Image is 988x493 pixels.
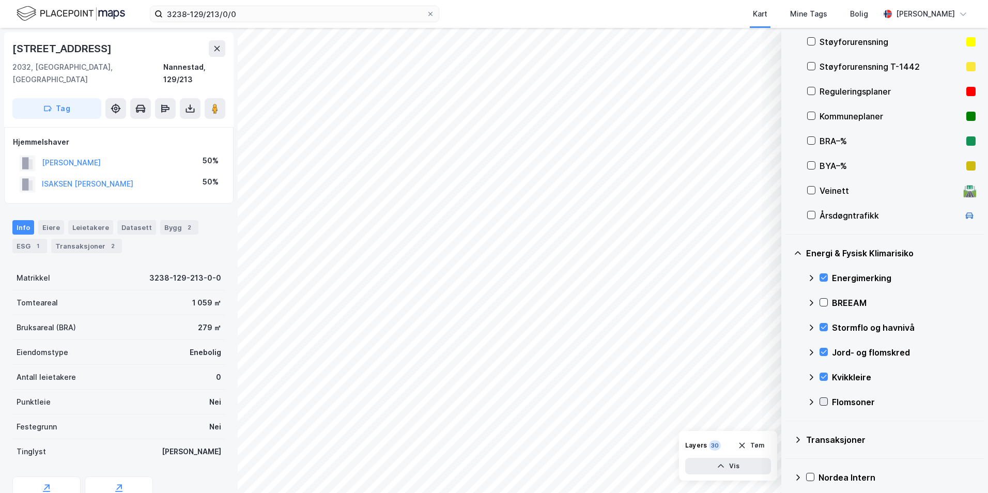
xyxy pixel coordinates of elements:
[163,6,426,22] input: Søk på adresse, matrikkel, gårdeiere, leietakere eller personer
[17,396,51,408] div: Punktleie
[896,8,955,20] div: [PERSON_NAME]
[117,220,156,235] div: Datasett
[820,60,962,73] div: Støyforurensning T-1442
[832,321,976,334] div: Stormflo og havnivå
[832,371,976,383] div: Kvikkleire
[198,321,221,334] div: 279 ㎡
[832,272,976,284] div: Energimerking
[162,445,221,458] div: [PERSON_NAME]
[832,396,976,408] div: Flomsoner
[820,160,962,172] div: BYA–%
[12,40,114,57] div: [STREET_ADDRESS]
[17,445,46,458] div: Tinglyst
[850,8,868,20] div: Bolig
[209,396,221,408] div: Nei
[160,220,198,235] div: Bygg
[731,437,771,454] button: Tøm
[17,297,58,309] div: Tomteareal
[820,209,959,222] div: Årsdøgntrafikk
[685,458,771,474] button: Vis
[820,110,962,122] div: Kommuneplaner
[819,471,976,484] div: Nordea Intern
[216,371,221,383] div: 0
[820,184,959,197] div: Veinett
[190,346,221,359] div: Enebolig
[17,421,57,433] div: Festegrunn
[820,135,962,147] div: BRA–%
[12,239,47,253] div: ESG
[12,98,101,119] button: Tag
[709,440,721,451] div: 30
[753,8,767,20] div: Kart
[832,297,976,309] div: BREEAM
[12,220,34,235] div: Info
[203,176,219,188] div: 50%
[17,371,76,383] div: Antall leietakere
[936,443,988,493] iframe: Chat Widget
[38,220,64,235] div: Eiere
[192,297,221,309] div: 1 059 ㎡
[806,247,976,259] div: Energi & Fysisk Klimarisiko
[149,272,221,284] div: 3238-129-213-0-0
[68,220,113,235] div: Leietakere
[685,441,707,450] div: Layers
[17,346,68,359] div: Eiendomstype
[832,346,976,359] div: Jord- og flomskred
[107,241,118,251] div: 2
[12,61,163,86] div: 2032, [GEOGRAPHIC_DATA], [GEOGRAPHIC_DATA]
[163,61,225,86] div: Nannestad, 129/213
[790,8,827,20] div: Mine Tags
[963,184,977,197] div: 🛣️
[820,36,962,48] div: Støyforurensning
[17,272,50,284] div: Matrikkel
[184,222,194,233] div: 2
[203,155,219,167] div: 50%
[806,434,976,446] div: Transaksjoner
[13,136,225,148] div: Hjemmelshaver
[51,239,122,253] div: Transaksjoner
[33,241,43,251] div: 1
[17,321,76,334] div: Bruksareal (BRA)
[209,421,221,433] div: Nei
[17,5,125,23] img: logo.f888ab2527a4732fd821a326f86c7f29.svg
[820,85,962,98] div: Reguleringsplaner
